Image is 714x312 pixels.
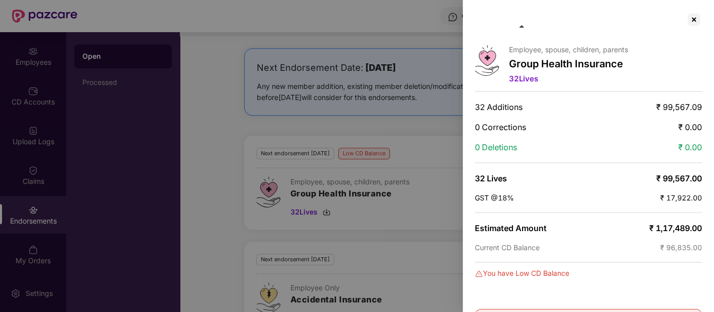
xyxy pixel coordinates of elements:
[649,223,702,233] span: ₹ 1,17,489.00
[678,122,702,132] span: ₹ 0.00
[475,193,514,202] span: GST @18%
[660,193,702,202] span: ₹ 17,922.00
[475,223,547,233] span: Estimated Amount
[509,45,628,54] p: Employee, spouse, children, parents
[509,58,628,70] p: Group Health Insurance
[475,268,702,279] div: You have Low CD Balance
[678,142,702,152] span: ₹ 0.00
[475,173,507,183] span: 32 Lives
[656,173,702,183] span: ₹ 99,567.00
[475,142,517,152] span: 0 Deletions
[475,122,526,132] span: 0 Corrections
[475,102,523,112] span: 32 Additions
[509,74,538,83] span: 32 Lives
[656,102,702,112] span: ₹ 99,567.09
[475,270,483,278] img: svg+xml;base64,PHN2ZyBpZD0iRGFuZ2VyLTMyeDMyIiB4bWxucz0iaHR0cDovL3d3dy53My5vcmcvMjAwMC9zdmciIHdpZH...
[660,243,702,252] span: ₹ 96,835.00
[475,243,540,252] span: Current CD Balance
[475,45,499,76] img: svg+xml;base64,PHN2ZyB4bWxucz0iaHR0cDovL3d3dy53My5vcmcvMjAwMC9zdmciIHdpZHRoPSI0Ny43MTQiIGhlaWdodD...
